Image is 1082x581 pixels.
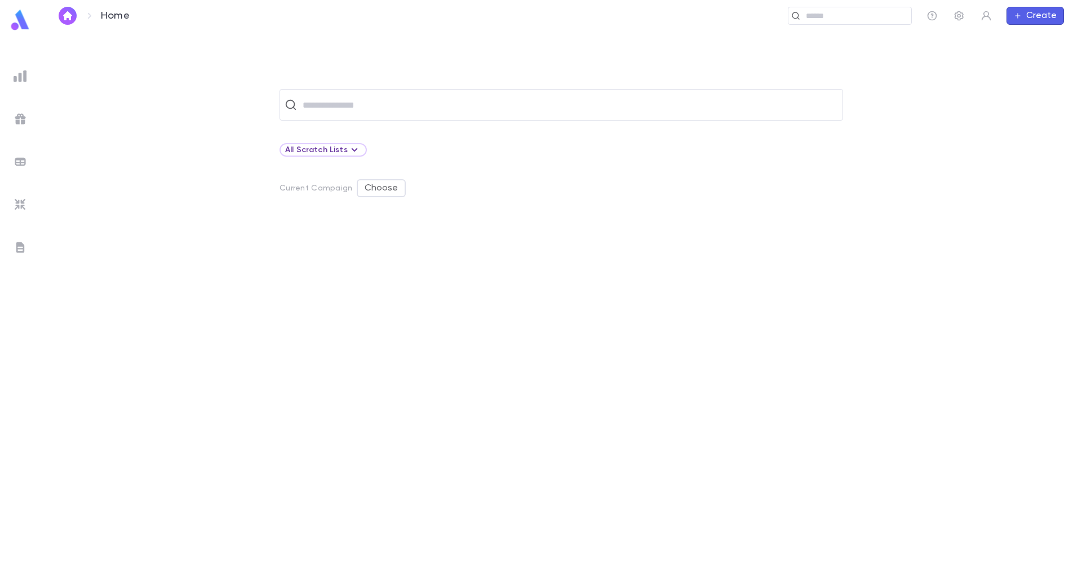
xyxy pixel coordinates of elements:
img: reports_grey.c525e4749d1bce6a11f5fe2a8de1b229.svg [14,69,27,83]
button: Create [1006,7,1064,25]
img: campaigns_grey.99e729a5f7ee94e3726e6486bddda8f1.svg [14,112,27,126]
img: letters_grey.7941b92b52307dd3b8a917253454ce1c.svg [14,241,27,254]
img: imports_grey.530a8a0e642e233f2baf0ef88e8c9fcb.svg [14,198,27,211]
img: home_white.a664292cf8c1dea59945f0da9f25487c.svg [61,11,74,20]
button: Choose [357,179,406,197]
img: logo [9,9,32,31]
img: batches_grey.339ca447c9d9533ef1741baa751efc33.svg [14,155,27,168]
div: All Scratch Lists [285,143,361,157]
div: All Scratch Lists [280,143,367,157]
p: Current Campaign [280,184,352,193]
p: Home [101,10,130,22]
